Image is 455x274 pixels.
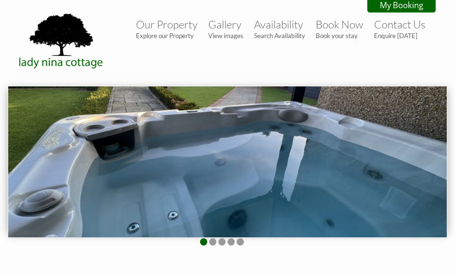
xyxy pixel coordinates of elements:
small: Explore our Property [136,32,198,40]
a: AvailabilitySearch Availability [254,18,305,40]
a: Contact UsEnquire [DATE] [374,18,426,40]
small: View images [208,32,243,40]
a: Book NowBook your stay [316,18,363,40]
small: Search Availability [254,32,305,40]
img: Lady Nina Cottage [13,12,110,69]
a: Our PropertyExplore our Property [136,18,198,40]
small: Book your stay [316,32,363,40]
small: Enquire [DATE] [374,32,426,40]
a: GalleryView images [208,18,243,40]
